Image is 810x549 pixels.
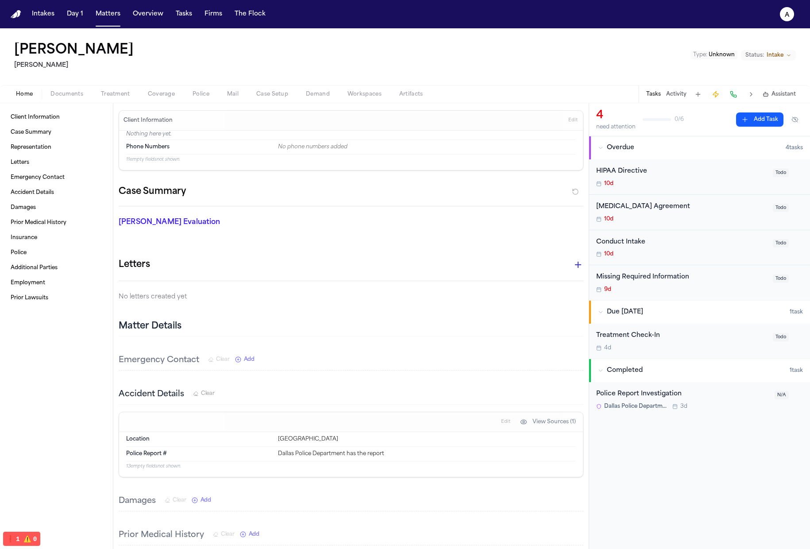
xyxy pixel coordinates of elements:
span: Add [244,356,255,363]
a: Client Information [7,110,106,124]
h2: [PERSON_NAME] [14,60,137,71]
button: Edit matter name [14,43,134,58]
a: Emergency Contact [7,170,106,185]
span: Police [193,91,209,98]
h2: Matter Details [119,320,181,332]
button: Hide completed tasks (⌘⇧H) [787,112,803,127]
a: The Flock [231,6,269,22]
button: Add New [240,531,259,538]
a: Prior Lawsuits [7,291,106,305]
button: Add New [235,356,255,363]
span: 1 task [790,309,803,316]
span: 10d [604,180,613,187]
span: Clear [216,356,230,363]
div: HIPAA Directive [596,166,768,177]
button: Clear Accident Details [193,390,215,397]
span: Treatment [101,91,130,98]
button: Assistant [763,91,796,98]
span: 1 task [790,367,803,374]
button: Activity [666,91,687,98]
a: Accident Details [7,186,106,200]
p: Nothing here yet. [126,131,576,139]
span: Phone Numbers [126,143,170,151]
span: Documents [50,91,83,98]
h1: [PERSON_NAME] [14,43,134,58]
div: Missing Required Information [596,272,768,282]
span: Clear [221,531,235,538]
span: Add [249,531,259,538]
button: Tasks [172,6,196,22]
button: Edit Type: Unknown [690,50,737,59]
span: 10d [604,216,613,223]
span: Type : [693,52,707,58]
button: Clear Prior Medical History [213,531,235,538]
span: Todo [773,169,789,177]
button: Overview [129,6,167,22]
div: Open task: HIPAA Directive [589,159,810,195]
div: Dallas Police Department has the report [278,450,576,457]
span: Edit [501,419,510,425]
span: Mail [227,91,239,98]
dt: Police Report # [126,450,273,457]
span: 3d [680,403,687,410]
span: Todo [773,274,789,283]
span: Due [DATE] [607,308,643,317]
div: Open task: Missing Required Information [589,265,810,300]
span: Workspaces [347,91,382,98]
span: Intake [767,52,783,59]
button: Intakes [28,6,58,22]
div: Open task: Conduct Intake [589,230,810,266]
button: Create Immediate Task [710,88,722,101]
a: Case Summary [7,125,106,139]
button: Change status from Intake [741,50,796,61]
h3: Prior Medical History [119,529,204,541]
h3: Accident Details [119,388,184,401]
span: Edit [568,117,578,124]
button: Edit [498,415,513,429]
a: Prior Medical History [7,216,106,230]
button: Edit [566,113,580,128]
h2: Case Summary [119,185,186,199]
a: Police [7,246,106,260]
h3: Damages [119,495,156,507]
dt: Location [126,436,273,443]
button: Day 1 [63,6,87,22]
div: 4 [596,108,636,123]
button: Firms [201,6,226,22]
button: Clear Damages [165,497,186,504]
p: [PERSON_NAME] Evaluation [119,217,266,228]
span: N/A [775,391,789,399]
div: No phone numbers added [278,143,576,151]
button: Add Task [736,112,783,127]
span: Coverage [148,91,175,98]
span: Assistant [771,91,796,98]
span: Clear [173,497,186,504]
a: Representation [7,140,106,155]
button: Add Task [692,88,704,101]
span: Clear [201,390,215,397]
span: 4 task s [786,144,803,151]
button: Completed1task [589,359,810,382]
div: need attention [596,124,636,131]
button: Matters [92,6,124,22]
a: Additional Parties [7,261,106,275]
button: Overdue4tasks [589,136,810,159]
p: No letters created yet [119,292,583,302]
div: Police Report Investigation [596,389,769,399]
span: Add [201,497,211,504]
span: Status: [745,52,764,59]
span: Home [16,91,33,98]
div: Treatment Check-In [596,331,768,341]
button: Make a Call [727,88,740,101]
a: Damages [7,201,106,215]
span: Demand [306,91,330,98]
p: 11 empty fields not shown. [126,156,576,163]
a: Home [11,10,21,19]
span: 9d [604,286,611,293]
div: [MEDICAL_DATA] Agreement [596,202,768,212]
